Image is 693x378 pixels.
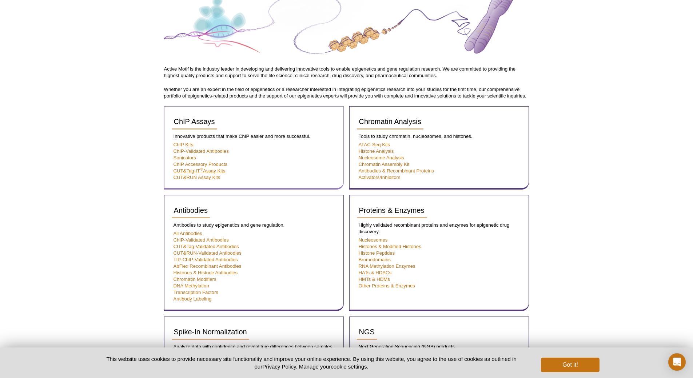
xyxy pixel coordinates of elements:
[359,237,388,243] a: Nucleosomes
[164,66,529,79] p: Active Motif is the industry leader in developing and delivering innovative tools to enable epige...
[174,263,242,269] a: AbFlex Recombinant Antibodies
[174,148,229,154] a: ChIP-Validated Antibodies
[172,203,210,218] a: Antibodies
[357,114,423,130] a: Chromatin Analysis
[174,244,239,249] a: CUT&Tag-Validated Antibodies
[359,250,395,256] a: Histone Peptides
[174,257,238,262] a: TIP-ChIP-Validated Antibodies
[174,142,194,147] a: ChIP Kits
[174,162,228,167] a: ChIP Accessory Products
[331,363,367,370] button: cookie settings
[164,86,529,99] p: Whether you are an expert in the field of epigenetics or a researcher interested in integrating e...
[174,155,196,160] a: Sonicators
[359,118,421,126] span: Chromatin Analysis
[359,276,390,282] a: HMTs & HDMs
[359,142,390,147] a: ATAC-Seq Kits
[174,328,247,336] span: Spike-In Normalization
[94,355,529,370] p: This website uses cookies to provide necessary site functionality and improve your online experie...
[359,155,404,160] a: Nucleosome Analysis
[174,118,215,126] span: ChIP Assays
[174,283,209,289] a: DNA Methylation
[359,257,391,262] a: Bromodomains
[357,203,427,218] a: Proteins & Enzymes
[359,175,401,180] a: Activators/Inhibitors
[668,353,686,371] div: Open Intercom Messenger
[357,343,521,350] p: Next Generation Sequencing (NGS) products.
[357,324,377,340] a: NGS
[200,167,203,171] sup: ®
[541,358,599,372] button: Got it!
[174,175,220,180] a: CUT&RUN Assay Kits
[359,283,415,289] a: Other Proteins & Enzymes
[174,270,238,275] a: Histones & Histone Antibodies
[174,250,242,256] a: CUT&RUN-Validated Antibodies
[359,244,421,249] a: Histones & Modified Histones
[172,133,336,140] p: Innovative products that make ChIP easier and more successful.
[174,168,226,174] a: CUT&Tag-IT®Assay Kits
[172,343,336,357] p: Analyze data with confidence and reveal true differences between samples with our novel spike-in ...
[359,206,425,214] span: Proteins & Enzymes
[174,237,229,243] a: ChIP-Validated Antibodies
[357,222,521,235] p: Highly validated recombinant proteins and enzymes for epigenetic drug discovery.
[359,328,375,336] span: NGS
[172,324,249,340] a: Spike-In Normalization
[174,206,208,214] span: Antibodies
[359,168,434,174] a: Antibodies & Recombinant Proteins
[359,270,392,275] a: HATs & HDACs
[359,148,394,154] a: Histone Analysis
[172,114,217,130] a: ChIP Assays
[357,133,521,140] p: Tools to study chromatin, nucleosomes, and histones.
[174,276,216,282] a: Chromatin Modifiers
[359,263,415,269] a: RNA Methylation Enzymes
[172,222,336,228] p: Antibodies to study epigenetics and gene regulation.
[359,162,410,167] a: Chromatin Assembly Kit
[174,296,212,302] a: Antibody Labeling
[174,231,202,236] a: All Antibodies
[174,290,218,295] a: Transcription Factors
[262,363,296,370] a: Privacy Policy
